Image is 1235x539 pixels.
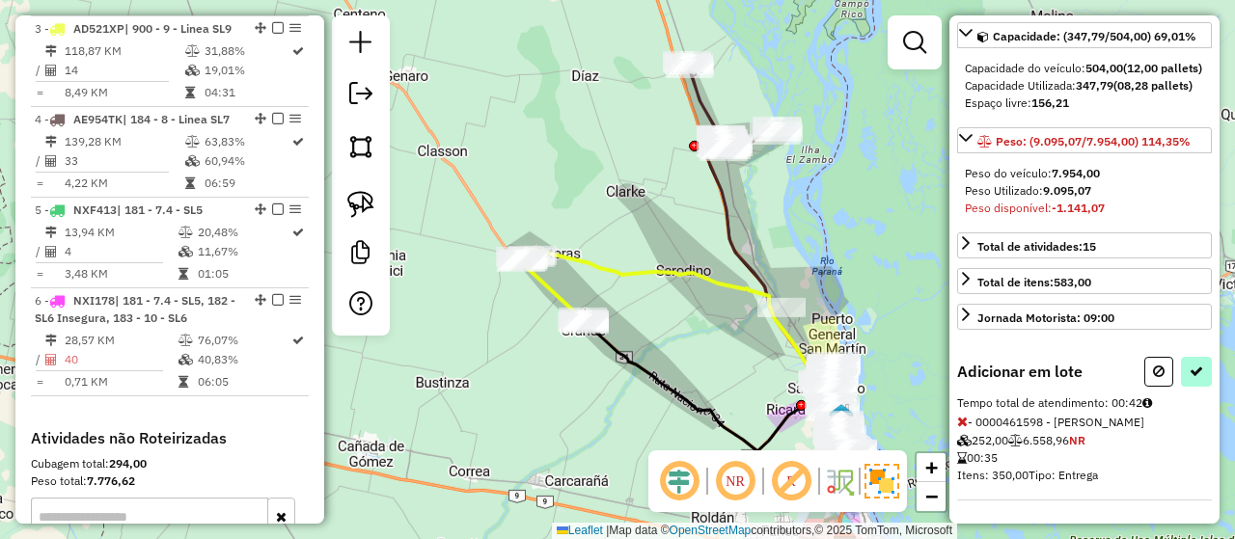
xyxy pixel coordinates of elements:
[1008,435,1023,446] i: Peso
[35,293,235,325] span: 6 -
[292,227,304,238] i: Rota otimizada
[957,157,1212,225] div: Peso: (9.095,07/7.954,00) 114,35%
[35,174,44,193] td: =
[917,482,946,511] a: Zoom out
[1085,61,1123,75] strong: 504,00
[204,174,290,193] td: 06:59
[957,468,1029,482] span: Itens: 350,00
[197,242,290,261] td: 11,67%
[824,466,855,497] img: Fluxo de ruas
[768,458,814,504] span: Exibir rótulo
[957,433,1008,447] span: 252,00
[957,127,1212,153] a: Peso: (9.095,07/7.954,00) 114,35%
[35,21,232,36] span: 3 -
[993,29,1196,43] span: Capacidade: (347,79/504,00) 69,01%
[1123,61,1202,75] strong: (12,00 pallets)
[1031,95,1069,110] strong: 156,21
[957,22,1212,48] a: Capacidade: (347,79/504,00) 69,01%
[957,415,968,428] i: Excluir
[272,203,284,215] em: Finalizar rota
[1083,239,1096,254] strong: 15
[64,132,184,151] td: 139,28 KM
[73,112,123,126] span: AE954TK
[289,22,301,34] em: Opções
[185,155,200,167] i: % de utilização da cubagem
[124,21,232,36] span: | 900 - 9 - Linea SL9
[606,524,609,537] span: |
[109,456,147,471] strong: 294,00
[864,464,899,499] img: Exibir/Ocultar setores
[185,45,200,57] i: % de utilização do peso
[185,65,200,76] i: % de utilização da cubagem
[35,372,44,391] td: =
[117,202,203,217] span: | 181 - 7.4 - SL5
[1054,275,1091,289] strong: 583,00
[35,264,44,283] td: =
[35,83,44,102] td: =
[64,372,178,391] td: 0,71 KM
[965,94,1204,112] div: Espaço livre:
[656,458,702,504] span: Ocultar deslocamento
[272,113,284,124] em: Finalizar rota
[917,453,946,482] a: Zoom in
[64,151,184,171] td: 33
[957,415,1212,500] span: - 0000461598 - [PERSON_NAME]
[342,23,380,67] a: Nova sessão e pesquisa
[123,112,230,126] span: | 184 - 8 - Linea SL7
[1052,166,1100,180] strong: 7.954,00
[272,22,284,34] em: Finalizar rota
[45,227,57,238] i: Distância Total
[255,22,266,34] em: Alterar sequência das rotas
[197,223,290,242] td: 20,48%
[204,151,290,171] td: 60,94%
[957,435,972,446] i: Cubagem
[64,350,178,369] td: 40
[255,294,266,306] em: Alterar sequência das rotas
[45,354,57,365] i: Total de Atividades
[87,473,135,488] strong: 7.776,62
[996,134,1191,148] span: Peso: (9.095,07/7.954,00) 114,35%
[197,372,290,391] td: 06:05
[35,112,230,126] span: 4 -
[35,61,44,80] td: /
[64,264,178,283] td: 3,48 KM
[957,452,967,464] i: Tempo de atendimento
[977,239,1096,254] span: Total de atividades:
[64,41,184,61] td: 118,87 KM
[347,191,374,218] img: Selecionar atividades - laço
[977,274,1091,291] div: Total de itens:
[957,232,1212,258] a: Total de atividades:15
[45,246,57,257] i: Total de Atividades
[957,363,1083,381] h4: Adicionar em lote
[1043,183,1091,198] strong: 9.095,07
[292,136,304,148] i: Rota otimizada
[1069,433,1085,447] strong: NR
[204,41,290,61] td: 31,88%
[31,472,309,490] div: Peso total:
[185,136,200,148] i: % de utilização do peso
[255,203,266,215] em: Alterar sequência das rotas
[64,83,184,102] td: 8,49 KM
[292,335,304,346] i: Rota otimizada
[925,484,938,508] span: −
[965,200,1204,217] div: Peso disponível:
[178,376,188,388] i: Tempo total em rota
[64,223,178,242] td: 13,94 KM
[35,293,235,325] span: | 181 - 7.4 - SL5, 182 - SL6 Insegura, 183 - 10 - SL6
[73,202,117,217] span: NXF413
[272,294,284,306] em: Finalizar rota
[965,182,1204,200] div: Peso Utilizado:
[35,151,44,171] td: /
[35,242,44,261] td: /
[178,268,188,280] i: Tempo total em rota
[957,304,1212,330] a: Jornada Motorista: 09:00
[178,335,193,346] i: % de utilização do peso
[35,350,44,369] td: /
[292,45,304,57] i: Rota otimizada
[185,87,195,98] i: Tempo total em rota
[178,354,193,365] i: % de utilização da cubagem
[965,166,1100,180] span: Peso do veículo:
[895,23,934,62] a: Exibir filtros
[342,233,380,277] a: Criar modelo
[64,61,184,80] td: 14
